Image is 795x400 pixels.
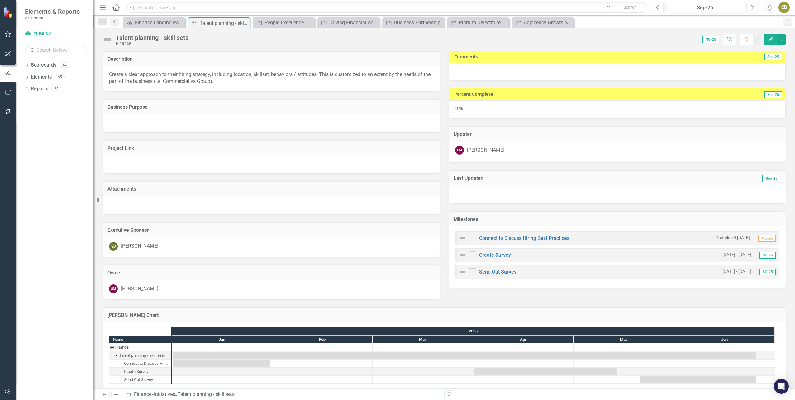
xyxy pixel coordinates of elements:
[173,360,270,367] div: Task: Start date: 2025-01-01 End date: 2025-01-31
[329,19,378,26] div: Driving Financial Acumen
[459,234,466,242] img: Not Defined
[107,227,435,233] h3: Executive Sponsor
[272,336,373,344] div: Feb
[513,19,573,26] a: Adjacency Growth Support
[125,19,184,26] a: Finance Landing Page
[467,147,504,154] div: [PERSON_NAME]
[109,376,171,384] div: Task: Start date: 2025-05-21 End date: 2025-06-25
[107,104,435,110] h3: Business Purpose
[454,217,781,222] h3: Milestones
[762,175,780,182] span: Sep-25
[124,376,153,384] div: Send Out Survey
[31,74,52,81] a: Elements
[394,19,443,26] div: Business Partnership
[107,56,435,62] h3: Description
[25,30,87,37] a: Finance
[135,19,184,26] div: Finance Landing Page
[454,131,781,137] h3: Updater
[200,19,249,27] div: Talent planning - skill sets
[121,243,158,250] div: [PERSON_NAME]
[764,91,782,98] span: Sep-25
[107,270,435,276] h3: Owner
[60,63,69,68] div: 14
[473,336,574,344] div: Apr
[116,41,188,46] div: Finance
[454,92,674,96] h3: Percent Complete
[774,379,789,394] div: Open Intercom Messenger
[716,235,750,241] small: Completed [DATE]
[109,376,171,384] div: Send Out Survey
[109,343,171,351] div: Task: Finance Start date: 2025-01-01 End date: 2025-01-02
[319,19,378,26] a: Driving Financial Acumen
[116,34,188,41] div: Talent planning - skill sets
[31,62,56,69] a: Scorecards
[449,100,786,118] div: 0 %
[459,251,466,259] img: Not Defined
[125,391,440,398] div: » »
[173,352,756,359] div: Task: Start date: 2025-01-01 End date: 2025-06-25
[524,19,573,26] div: Adjacency Growth Support
[109,360,171,368] div: Task: Start date: 2025-01-01 End date: 2025-01-31
[119,351,165,360] div: Talent planning - skill sets
[479,269,517,275] a: Send Out Survey
[474,368,617,375] div: Task: Start date: 2025-04-01 End date: 2025-05-14
[459,19,508,26] div: Plarium Divestiture
[702,36,719,43] span: SQ-25
[124,360,169,368] div: Connect to Discuss Hiring Best Practices
[109,336,171,343] div: Name
[449,19,508,26] a: Plarium Divestiture
[109,368,171,376] div: Task: Start date: 2025-04-01 End date: 2025-05-14
[124,368,148,376] div: Create Survey
[109,368,171,376] div: Create Survey
[454,175,654,181] h3: Last Updated
[25,15,80,20] small: Aristocrat
[254,19,313,26] a: People Excellence - FCDF, F4S
[615,3,646,12] button: Search
[109,360,171,368] div: Connect to Discuss Hiring Best Practices
[3,7,14,18] img: ClearPoint Strategy
[172,336,272,344] div: Jan
[623,5,637,10] span: Search
[178,391,235,397] div: Talent planning - skill sets
[479,252,511,258] a: Create Survey
[55,74,65,80] div: 65
[778,2,790,13] div: CD
[31,85,48,93] a: Reports
[51,86,61,91] div: 29
[373,336,473,344] div: Mar
[640,376,756,383] div: Task: Start date: 2025-05-21 End date: 2025-06-25
[574,336,674,344] div: May
[384,19,443,26] a: Business Partnership
[459,268,466,275] img: Not Defined
[109,343,171,351] div: Finance
[264,19,313,26] div: People Excellence - FCDF, F4S
[109,284,118,293] div: SM
[121,285,158,293] div: [PERSON_NAME]
[103,35,113,45] img: Not Defined
[674,336,775,344] div: Jun
[107,312,781,318] h3: [PERSON_NAME] Chart
[115,343,129,351] div: Finance
[25,45,87,55] input: Search Below...
[25,8,80,15] span: Elements & Reports
[455,146,464,155] div: SM
[665,2,745,13] button: Sep-25
[126,2,647,13] input: Search ClearPoint...
[479,235,569,241] a: Connect to Discuss Hiring Best Practices
[722,252,751,258] small: [DATE] - [DATE]
[109,351,171,360] div: Task: Start date: 2025-01-01 End date: 2025-06-25
[154,391,175,397] a: Initiatives
[134,391,151,397] a: Finance
[109,242,118,251] div: SD
[668,4,743,12] div: Sep-25
[107,186,435,192] h3: Attachments
[759,252,776,259] span: SQ-25
[172,327,775,335] div: 2025
[454,54,636,59] h3: Comments
[107,145,435,151] h3: Project Link
[109,351,171,360] div: Talent planning - skill sets
[758,235,776,242] span: MQ-25
[764,54,782,60] span: Sep-25
[722,269,751,274] small: [DATE] - [DATE]
[109,71,433,85] p: Create a clear approach to their hiring strategy, including location, skillset, behaviors / attit...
